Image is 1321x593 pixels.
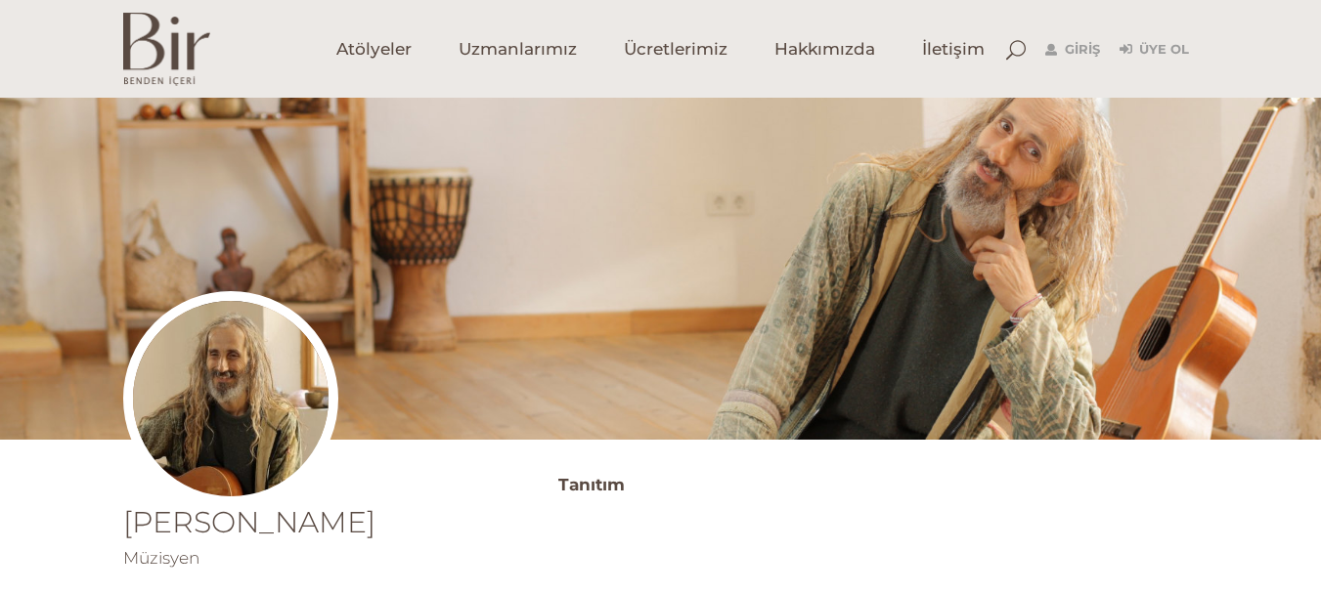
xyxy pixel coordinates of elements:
span: Müzisyen [123,548,199,568]
span: Ücretlerimiz [624,38,727,61]
h3: Tanıtım [558,469,1199,500]
span: Atölyeler [336,38,412,61]
span: Hakkımızda [774,38,875,61]
a: Giriş [1045,38,1100,62]
img: tuncay-300x300.jpg [123,291,338,506]
span: İletişim [922,38,985,61]
a: Üye Ol [1120,38,1189,62]
span: Uzmanlarımız [459,38,577,61]
h1: [PERSON_NAME] [123,508,451,537]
